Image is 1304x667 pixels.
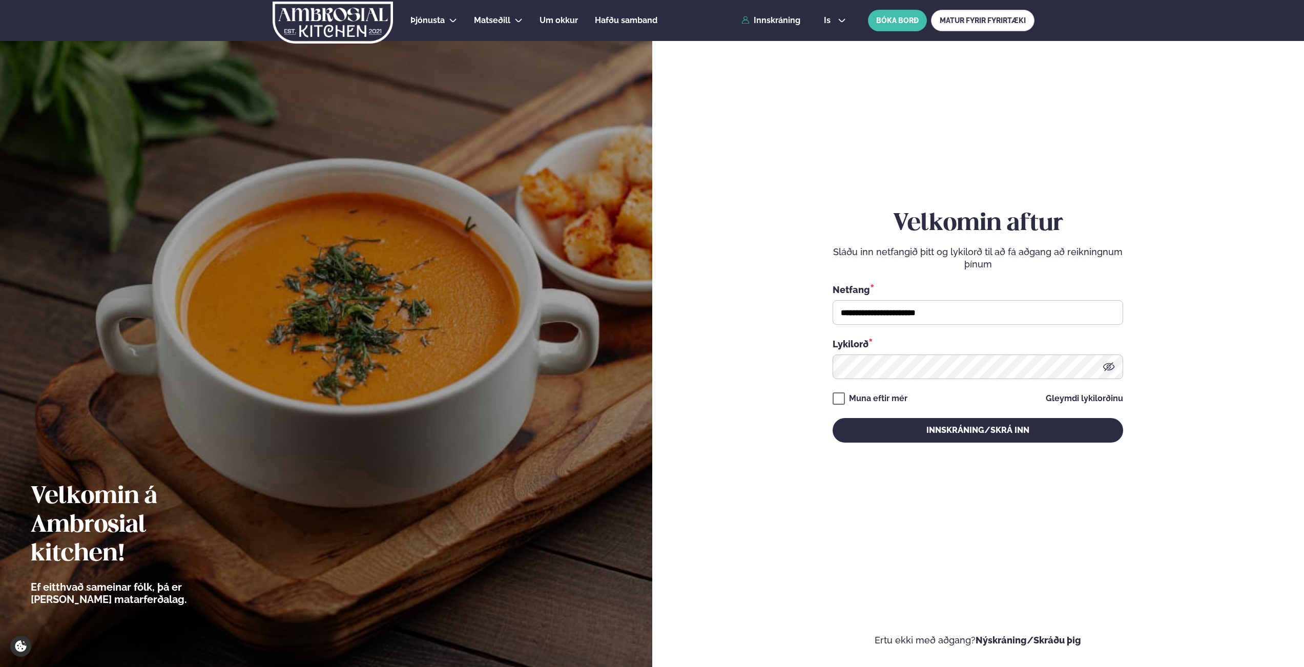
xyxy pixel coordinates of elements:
[824,16,834,25] span: is
[595,14,657,27] a: Hafðu samband
[1046,394,1123,403] a: Gleymdi lykilorðinu
[931,10,1034,31] a: MATUR FYRIR FYRIRTÆKI
[816,16,854,25] button: is
[10,636,31,657] a: Cookie settings
[474,14,510,27] a: Matseðill
[272,2,394,44] img: logo
[741,16,800,25] a: Innskráning
[540,14,578,27] a: Um okkur
[31,581,243,606] p: Ef eitthvað sameinar fólk, þá er [PERSON_NAME] matarferðalag.
[683,634,1274,647] p: Ertu ekki með aðgang?
[833,246,1123,270] p: Sláðu inn netfangið þitt og lykilorð til að fá aðgang að reikningnum þínum
[833,337,1123,350] div: Lykilorð
[833,283,1123,296] div: Netfang
[31,483,243,569] h2: Velkomin á Ambrosial kitchen!
[868,10,927,31] button: BÓKA BORÐ
[540,15,578,25] span: Um okkur
[833,210,1123,238] h2: Velkomin aftur
[474,15,510,25] span: Matseðill
[833,418,1123,443] button: Innskráning/Skrá inn
[410,14,445,27] a: Þjónusta
[595,15,657,25] span: Hafðu samband
[976,635,1081,645] a: Nýskráning/Skráðu þig
[410,15,445,25] span: Þjónusta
